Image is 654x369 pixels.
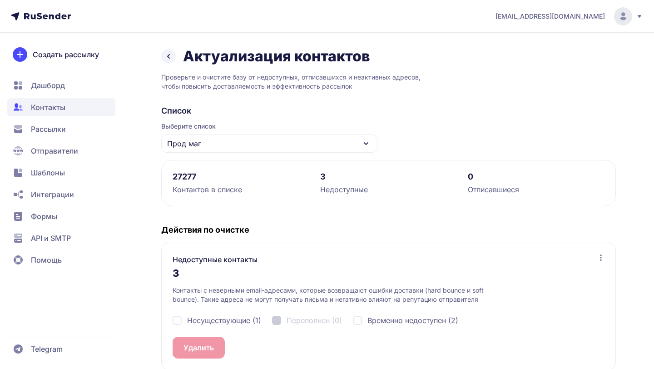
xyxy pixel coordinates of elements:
span: Создать рассылку [33,49,99,60]
div: 3 [320,171,457,182]
span: Дашборд [31,80,65,91]
div: Отписавшиеся [468,184,604,195]
div: Контактов в списке [173,184,309,195]
span: Шаблоны [31,167,65,178]
h2: Список [161,105,616,116]
span: Telegram [31,344,63,354]
span: Интеграции [31,189,74,200]
span: Временно недоступен (2) [367,315,458,326]
p: Проверьте и очистите базу от недоступных, отписавшихся и неактивных адресов, чтобы повысить доста... [161,73,616,91]
span: Помощь [31,254,62,265]
p: Контакты с неверными email-адресами, которые возвращают ошибки доставки (hard bounce и soft bounc... [173,286,511,304]
span: Контакты [31,102,65,113]
div: Недоступные [320,184,457,195]
span: API и SMTP [31,233,71,244]
span: Прод маг [167,138,201,149]
h1: Актуализация контактов [183,47,370,65]
span: Несуществующие (1) [187,315,261,326]
h4: Действия по очистке [161,224,616,235]
div: 3 [173,265,604,286]
span: Отправители [31,145,78,156]
span: Рассылки [31,124,66,135]
span: Выберите список [161,122,377,131]
a: Telegram [7,340,115,358]
span: Формы [31,211,57,222]
h3: Недоступные контакты [173,254,258,265]
div: 0 [468,171,604,182]
span: [EMAIL_ADDRESS][DOMAIN_NAME] [495,12,605,21]
div: 27277 [173,171,309,182]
